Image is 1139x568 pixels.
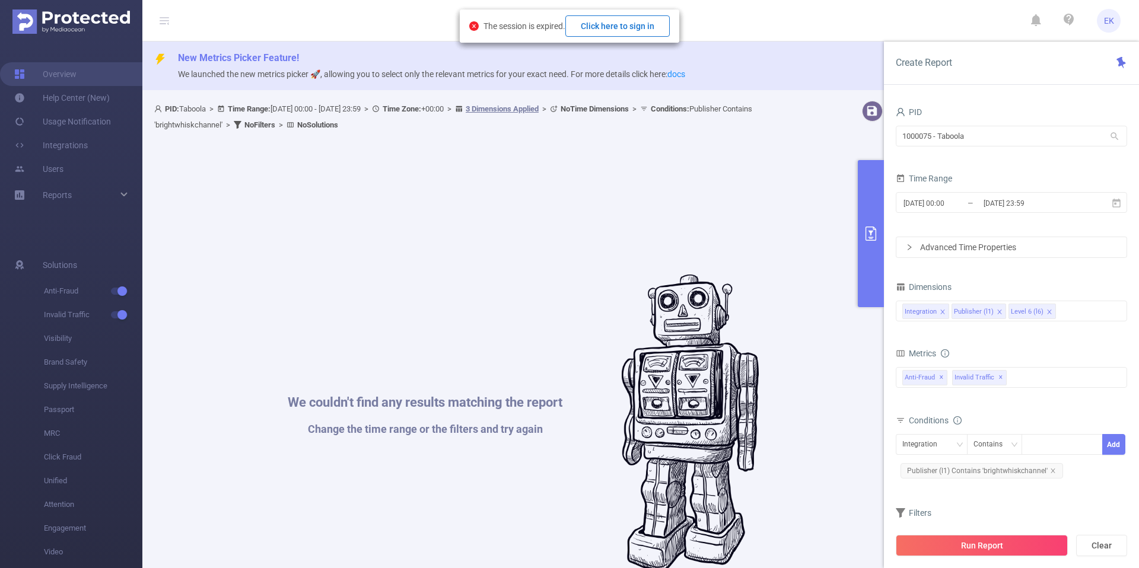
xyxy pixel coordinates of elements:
div: Publisher (l1) [954,304,994,320]
i: icon: close [1046,309,1052,316]
h1: Change the time range or the filters and try again [288,424,562,435]
a: Overview [14,62,77,86]
span: Brand Safety [44,350,142,374]
span: Publisher (l1) Contains 'brightwhiskchannel' [901,463,1063,478]
b: Time Range: [228,104,271,113]
i: icon: down [1011,441,1018,449]
span: > [275,120,287,129]
a: docs [667,69,685,79]
li: Integration [902,304,949,319]
b: No Time Dimensions [561,104,629,113]
button: Click here to sign in [565,15,670,37]
button: Run Report [896,535,1068,556]
i: icon: thunderbolt [154,53,166,65]
span: Filters [896,508,931,518]
span: Unified [44,469,142,493]
div: Level 6 (l6) [1011,304,1043,320]
i: icon: close [1050,468,1056,474]
span: > [361,104,372,113]
span: Anti-Fraud [44,279,142,303]
span: New Metrics Picker Feature! [178,52,299,63]
div: Contains [973,435,1011,454]
h1: We couldn't find any results matching the report [288,396,562,409]
span: EK [1104,9,1114,33]
span: Click Fraud [44,445,142,469]
li: Level 6 (l6) [1008,304,1056,319]
span: > [222,120,234,129]
span: PID [896,107,922,117]
input: Start date [902,195,998,211]
span: ✕ [998,371,1003,385]
i: icon: info-circle [941,349,949,358]
div: icon: rightAdvanced Time Properties [896,237,1127,257]
i: icon: right [906,244,913,251]
b: Conditions : [651,104,689,113]
span: Supply Intelligence [44,374,142,398]
i: icon: close-circle [469,21,479,31]
span: Reports [43,190,72,200]
button: Clear [1076,535,1127,556]
i: icon: user [154,105,165,113]
span: The session is expired. [483,21,670,31]
span: > [539,104,550,113]
a: Help Center (New) [14,86,110,110]
a: Users [14,157,63,181]
span: We launched the new metrics picker 🚀, allowing you to select only the relevant metrics for your e... [178,69,685,79]
span: Conditions [909,416,962,425]
b: No Filters [244,120,275,129]
i: icon: info-circle [953,416,962,425]
span: Metrics [896,349,936,358]
a: Reports [43,183,72,207]
b: PID: [165,104,179,113]
span: Taboola [DATE] 00:00 - [DATE] 23:59 +00:00 [154,104,752,129]
span: Anti-Fraud [902,370,947,385]
li: Publisher (l1) [952,304,1006,319]
i: icon: down [956,441,963,449]
span: > [206,104,217,113]
span: Visibility [44,327,142,350]
div: Integration [905,304,937,320]
span: > [629,104,640,113]
span: Passport [44,398,142,422]
span: Solutions [43,253,77,277]
span: > [444,104,455,113]
span: Time Range [896,174,952,183]
input: End date [982,195,1078,211]
u: 3 Dimensions Applied [466,104,539,113]
a: Usage Notification [14,110,111,133]
img: Protected Media [12,9,130,34]
i: icon: close [997,309,1003,316]
span: Invalid Traffic [952,370,1007,385]
span: Attention [44,493,142,516]
div: Integration [902,435,946,454]
span: Dimensions [896,282,952,292]
i: icon: close [940,309,946,316]
span: Invalid Traffic [44,303,142,327]
a: Integrations [14,133,88,157]
span: Engagement [44,516,142,540]
span: MRC [44,422,142,445]
span: Video [44,540,142,564]
i: icon: user [896,107,905,117]
span: ✕ [939,371,944,385]
button: Add [1102,434,1125,455]
b: No Solutions [297,120,338,129]
b: Time Zone: [383,104,421,113]
span: Create Report [896,57,952,68]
